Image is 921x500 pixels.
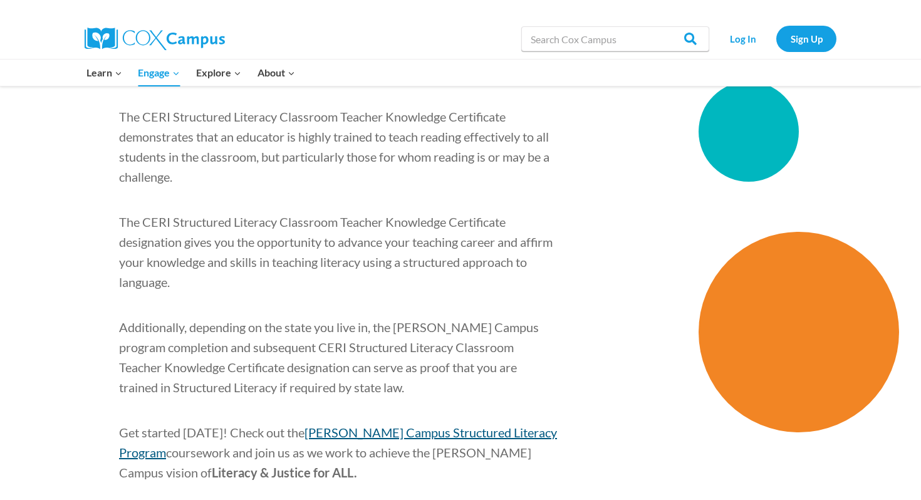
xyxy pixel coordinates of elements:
[249,60,303,86] button: Child menu of About
[78,60,130,86] button: Child menu of Learn
[119,109,549,184] span: The CERI Structured Literacy Classroom Teacher Knowledge Certificate demonstrates that an educato...
[188,60,249,86] button: Child menu of Explore
[78,60,303,86] nav: Primary Navigation
[119,425,304,440] span: Get started [DATE]! Check out the
[130,60,189,86] button: Child menu of Engage
[212,465,357,480] span: Literacy & Justice for ALL.
[776,26,836,51] a: Sign Up
[119,320,539,395] span: Additionally, depending on the state you live in, the [PERSON_NAME] Campus program completion and...
[85,28,225,50] img: Cox Campus
[521,26,709,51] input: Search Cox Campus
[119,425,557,460] a: [PERSON_NAME] Campus Structured Literacy Program
[119,214,553,289] span: The CERI Structured Literacy Classroom Teacher Knowledge Certificate designation gives you the op...
[715,26,836,51] nav: Secondary Navigation
[119,445,531,480] span: coursework and join us as we work to achieve the [PERSON_NAME] Campus vision of
[715,26,770,51] a: Log In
